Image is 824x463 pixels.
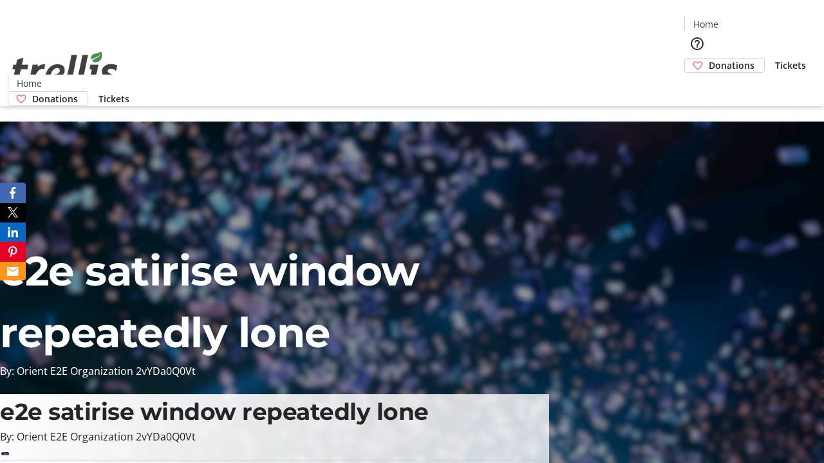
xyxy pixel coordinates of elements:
a: Tickets [765,59,816,72]
a: Home [8,77,50,90]
span: Tickets [98,92,129,105]
button: Cart [684,73,710,98]
span: Home [693,17,718,31]
button: Help [684,31,710,57]
a: Home [685,17,726,31]
img: Orient E2E Organization 2vYDa0Q0Vt's Logo [8,37,122,102]
a: Tickets [88,92,140,105]
span: Donations [709,59,754,72]
span: Home [17,77,42,90]
a: Donations [684,58,765,73]
span: Donations [32,92,78,105]
a: Donations [8,91,88,106]
span: Tickets [775,59,806,72]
